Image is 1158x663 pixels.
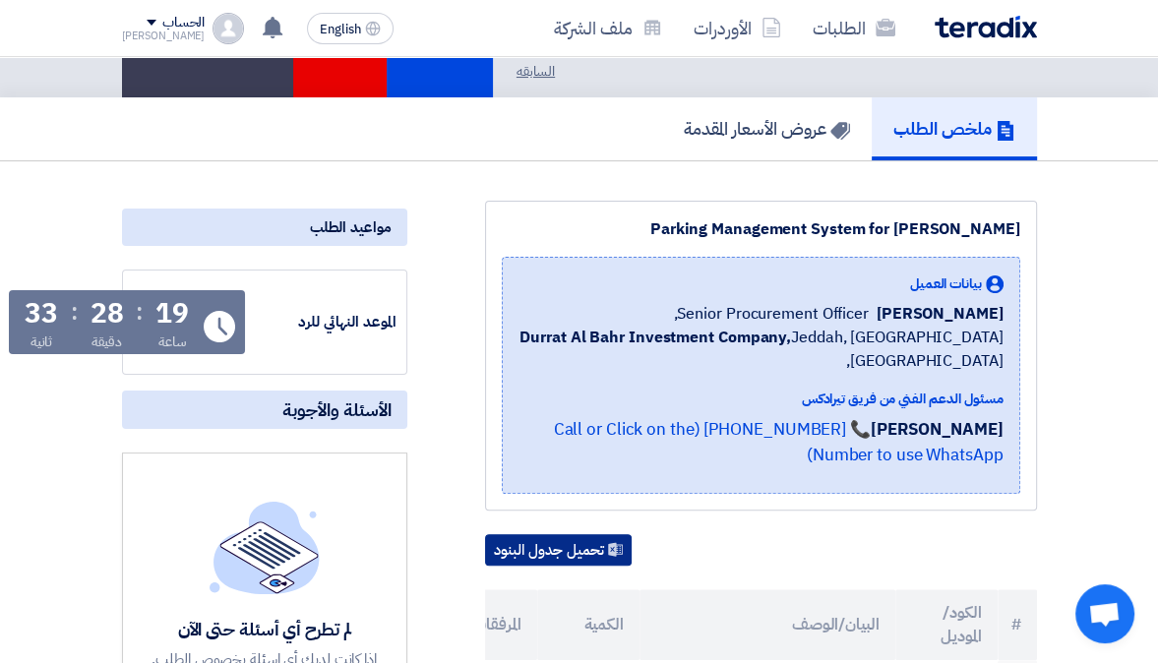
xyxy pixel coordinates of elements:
div: : [71,294,78,330]
button: English [307,13,394,44]
span: بيانات العميل [910,273,982,294]
a: الأوردرات [678,5,797,51]
div: 19 [155,300,189,328]
div: 28 [91,300,124,328]
b: Durrat Al Bahr Investment Company, [519,326,791,349]
th: # [998,589,1037,660]
span: Jeddah, [GEOGRAPHIC_DATA] ,[GEOGRAPHIC_DATA] [518,326,1004,373]
th: الكود/الموديل [895,589,998,660]
div: الحساب [162,15,205,31]
span: الأسئلة والأجوبة [282,398,392,421]
div: مواعيد الطلب [122,209,407,246]
div: [PERSON_NAME] [122,30,206,41]
a: ملف الشركة [538,5,678,51]
span: Senior Procurement Officer, [673,302,868,326]
div: 33 [25,300,58,328]
div: دقيقة [91,331,122,352]
strong: [PERSON_NAME] [871,417,1004,442]
a: ملخص الطلب [872,97,1037,160]
a: 📞 [PHONE_NUMBER] (Call or Click on the Number to use WhatsApp) [554,417,1004,467]
span: [PERSON_NAME] [877,302,1004,326]
div: Parking Management System for [PERSON_NAME] [502,217,1020,241]
img: empty_state_list.svg [210,501,320,593]
th: البيان/الوصف [640,589,895,660]
img: Teradix logo [935,16,1037,38]
th: المرفقات [435,589,537,660]
div: لم تطرح أي أسئلة حتى الآن [151,618,379,640]
a: عروض الأسعار المقدمة [662,97,872,160]
span: English [320,23,361,36]
th: الكمية [537,589,640,660]
a: الطلبات [797,5,911,51]
div: Open chat [1075,584,1134,643]
div: مسئول الدعم الفني من فريق تيرادكس [518,389,1004,409]
div: : [136,294,143,330]
img: profile_test.png [213,13,244,44]
h5: ملخص الطلب [893,117,1015,140]
div: الموعد النهائي للرد [249,311,396,333]
h5: عروض الأسعار المقدمة [684,117,850,140]
div: ساعة [158,331,187,352]
button: تحميل جدول البنود [485,534,632,566]
div: ثانية [30,331,53,352]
